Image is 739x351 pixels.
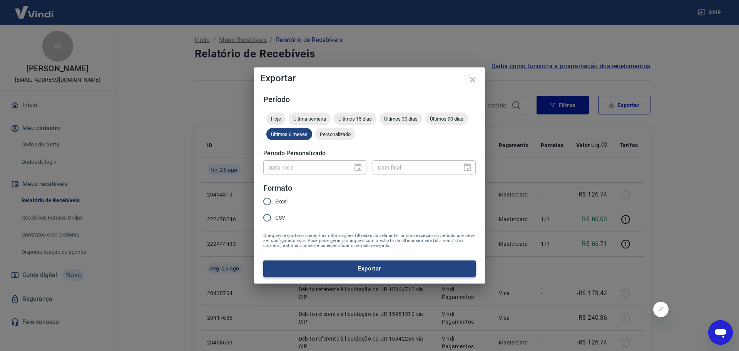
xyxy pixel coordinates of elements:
[289,116,331,122] span: Última semana
[463,71,482,89] button: close
[266,131,312,137] span: Últimos 6 meses
[373,160,456,175] input: DD/MM/YYYY
[263,233,476,248] span: O arquivo exportado conterá as informações filtradas na tela anterior com exceção do período que ...
[275,214,285,222] span: CSV
[263,149,476,157] h5: Período Personalizado
[334,113,376,125] div: Últimos 15 dias
[425,113,468,125] div: Últimos 90 dias
[263,260,476,277] button: Exportar
[266,116,286,122] span: Hoje
[380,113,422,125] div: Últimos 30 dias
[289,113,331,125] div: Última semana
[263,96,476,103] h5: Período
[263,183,292,194] legend: Formato
[708,320,733,345] iframe: Botão para abrir a janela de mensagens
[315,128,355,140] div: Personalizado
[275,198,288,206] span: Excel
[653,302,669,317] iframe: Fechar mensagem
[260,74,479,83] h4: Exportar
[334,116,376,122] span: Últimos 15 dias
[266,113,286,125] div: Hoje
[380,116,422,122] span: Últimos 30 dias
[266,128,312,140] div: Últimos 6 meses
[5,5,65,12] span: Olá! Precisa de ajuda?
[425,116,468,122] span: Últimos 90 dias
[263,160,347,175] input: DD/MM/YYYY
[315,131,355,137] span: Personalizado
